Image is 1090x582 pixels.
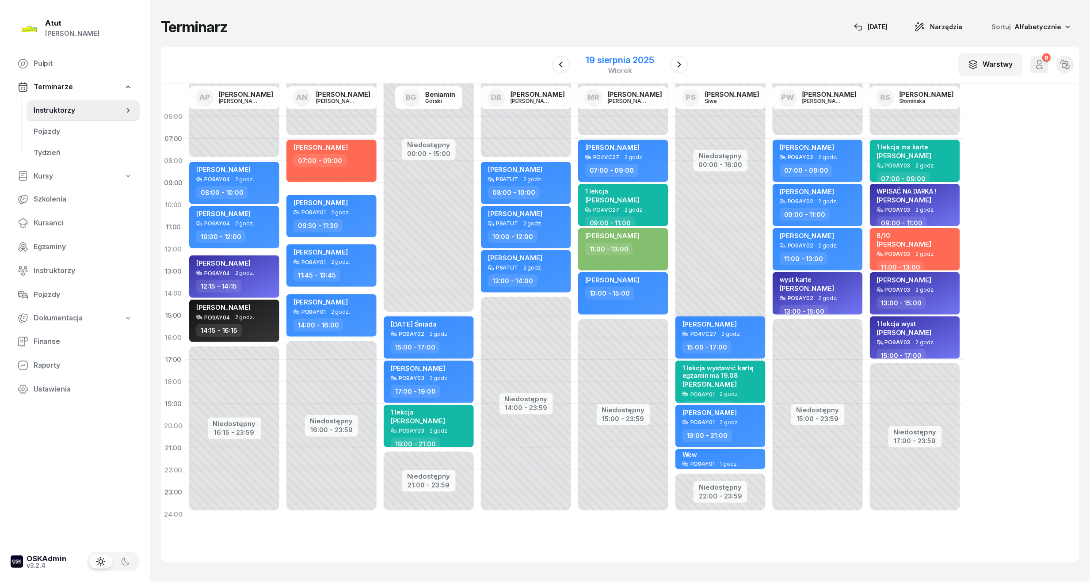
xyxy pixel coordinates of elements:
[682,429,732,442] div: 19:00 - 21:00
[958,53,1023,76] button: Warstwy
[395,86,462,109] a: BGBeniaminGórski
[161,106,186,128] div: 06:00
[407,141,450,148] div: Niedostępny
[587,94,599,101] span: MR
[877,143,931,151] div: 1 lekcja ma karte
[682,320,737,328] span: [PERSON_NAME]
[877,320,931,327] div: 1 lekcja wyst
[189,86,280,109] a: AP[PERSON_NAME][PERSON_NAME]
[293,198,348,207] span: [PERSON_NAME]
[585,276,640,284] span: [PERSON_NAME]
[1015,23,1062,31] span: Alfabetycznie
[11,308,140,328] a: Dokumentacja
[293,298,348,306] span: [PERSON_NAME]
[781,94,794,101] span: PW
[877,297,926,309] div: 13:00 - 15:00
[523,176,542,183] span: 2 godz.
[391,437,440,450] div: 19:00 - 21:00
[27,100,140,121] a: Instruktorzy
[505,394,548,413] button: Niedostępny14:00 - 23:59
[391,385,440,398] div: 17:00 - 19:00
[11,53,140,74] a: Pulpit
[399,428,424,434] div: PO9AY03
[425,98,455,104] div: Górski
[885,207,911,213] div: PO9AY03
[885,287,911,293] div: PO9AY03
[488,209,542,218] span: [PERSON_NAME]
[586,67,654,74] div: wtorek
[780,208,830,221] div: 09:00 - 11:00
[425,91,455,98] div: Beniamin
[34,126,133,137] span: Pojazdy
[235,221,254,227] span: 2 godz.
[11,77,140,97] a: Terminarze
[675,86,766,109] a: PS[PERSON_NAME]Siwa
[780,187,834,196] span: [PERSON_NAME]
[797,413,839,422] div: 15:00 - 23:59
[690,461,715,467] div: PO9AY01
[27,142,140,164] a: Tydzień
[593,154,619,160] div: PO4VC27
[705,91,759,98] div: [PERSON_NAME]
[34,312,83,324] span: Dokumentacja
[877,261,925,274] div: 11:00 - 13:00
[430,331,449,337] span: 2 godz.
[488,186,540,199] div: 08:00 - 10:00
[877,276,931,284] span: [PERSON_NAME]
[690,419,715,425] div: PO9AY01
[819,154,838,160] span: 2 godz.
[391,320,437,328] span: [DATE] Śniada
[34,105,124,116] span: Instruktorzy
[846,18,896,36] button: [DATE]
[213,427,256,436] div: 16:15 - 23:59
[161,238,186,260] div: 12:00
[585,143,640,152] span: [PERSON_NAME]
[585,164,638,177] div: 07:00 - 09:00
[11,355,140,376] a: Raporty
[391,417,445,425] span: [PERSON_NAME]
[705,98,747,104] div: Siwa
[877,217,927,229] div: 09:00 - 11:00
[682,341,732,354] div: 15:00 - 17:00
[161,393,186,415] div: 19:00
[34,194,133,205] span: Szkolenia
[797,407,839,413] div: Niedostępny
[196,259,251,267] span: [PERSON_NAME]
[511,91,565,98] div: [PERSON_NAME]
[34,241,133,253] span: Egzaminy
[399,375,424,381] div: PO9AY03
[780,143,834,152] span: [PERSON_NAME]
[296,94,308,101] span: AN
[819,243,838,249] span: 2 godz.
[11,284,140,305] a: Pojazdy
[916,251,935,257] span: 2 godz.
[11,189,140,210] a: Szkolenia
[780,232,834,240] span: [PERSON_NAME]
[391,364,445,373] span: [PERSON_NAME]
[430,375,449,381] span: 2 godz.
[699,159,743,168] div: 00:00 - 16:00
[916,287,935,293] span: 2 godz.
[235,270,254,276] span: 2 godz.
[699,152,743,159] div: Niedostępny
[293,143,348,152] span: [PERSON_NAME]
[196,324,242,337] div: 14:15 - 16:15
[310,424,353,434] div: 16:00 - 23:59
[161,371,186,393] div: 18:00
[219,91,273,98] div: [PERSON_NAME]
[488,230,537,243] div: 10:00 - 12:00
[235,176,254,183] span: 2 godz.
[608,98,650,104] div: [PERSON_NAME]
[293,219,343,232] div: 09:30 - 11:30
[788,154,813,160] div: PO9AY02
[488,165,542,174] span: [PERSON_NAME]
[196,209,251,218] span: [PERSON_NAME]
[430,428,449,434] span: 2 godz.
[780,276,834,283] div: wyst karte
[496,221,518,226] div: P8ATUT
[877,349,926,362] div: 15:00 - 17:00
[204,315,230,320] div: PO9AY04
[780,164,833,177] div: 07:00 - 09:00
[916,163,935,169] span: 2 godz.
[161,459,186,481] div: 22:00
